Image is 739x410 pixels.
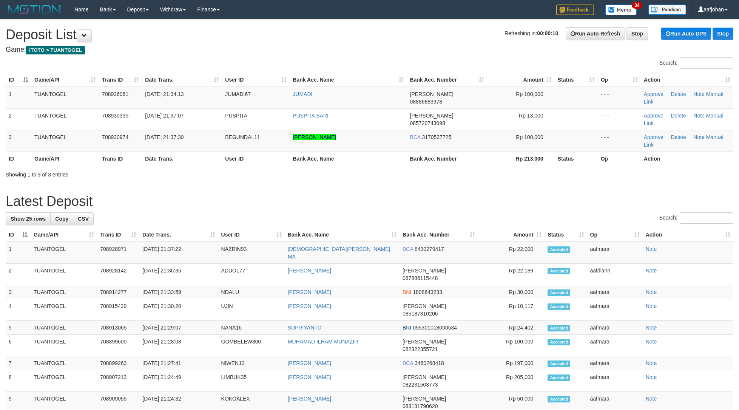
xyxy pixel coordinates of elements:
th: Status: activate to sort column ascending [555,73,598,87]
td: NIWEN12 [218,356,285,370]
span: Refreshing in: [504,30,558,36]
span: Copy 055301018000534 to clipboard [413,325,457,331]
span: Copy 085187810206 to clipboard [403,311,438,317]
span: BCA [410,134,421,140]
input: Search: [680,212,733,224]
td: [DATE] 21:29:07 [139,321,218,335]
td: 7 [6,356,31,370]
td: TUANTOGEL [31,108,99,130]
th: Bank Acc. Number [407,152,487,166]
div: Showing 1 to 3 of 3 entries [6,168,302,178]
th: Bank Acc. Number: activate to sort column ascending [407,73,487,87]
td: Rp 10,117 [478,299,545,321]
th: Action: activate to sort column ascending [641,73,733,87]
td: Rp 100,000 [478,335,545,356]
a: MUHAMAD ILHAM MUNAZIR [288,339,358,345]
td: 708914277 [97,285,139,299]
td: TUANTOGEL [31,356,97,370]
th: Status: activate to sort column ascending [545,228,587,242]
td: Rp 24,402 [478,321,545,335]
a: [PERSON_NAME] [288,374,331,380]
td: aafmara [587,242,643,264]
span: 708930335 [102,113,128,119]
td: [DATE] 21:30:20 [139,299,218,321]
td: 2 [6,264,31,285]
td: TUANTOGEL [31,321,97,335]
th: User ID: activate to sort column ascending [222,73,290,87]
span: [DATE] 21:37:30 [145,134,184,140]
span: Accepted [548,246,570,253]
td: TUANTOGEL [31,285,97,299]
a: SUPRIYANTO [288,325,322,331]
span: Show 25 rows [11,216,46,222]
th: User ID [222,152,290,166]
td: aafmara [587,285,643,299]
a: [PERSON_NAME] [288,396,331,402]
td: aafmara [587,356,643,370]
span: BCA [403,246,413,252]
span: Accepted [548,268,570,274]
td: 4 [6,299,31,321]
td: LIMBUK35 [218,370,285,392]
td: [DATE] 21:36:35 [139,264,218,285]
span: BEGUNDAL11 [225,134,260,140]
span: [PERSON_NAME] [403,303,446,309]
h1: Latest Deposit [6,194,733,209]
a: Stop [713,28,733,40]
a: Note [693,113,705,119]
img: MOTION_logo.png [6,4,63,15]
span: [PERSON_NAME] [403,268,446,274]
th: Action: activate to sort column ascending [643,228,733,242]
td: NANA16 [218,321,285,335]
a: Note [646,396,657,402]
span: Copy 3170537725 to clipboard [422,134,451,140]
td: Rp 30,000 [478,285,545,299]
a: Note [693,91,705,97]
a: Note [646,246,657,252]
td: 5 [6,321,31,335]
img: Feedback.jpg [556,5,594,15]
label: Search: [659,57,733,69]
span: 708926061 [102,91,128,97]
span: [PERSON_NAME] [403,339,446,345]
span: Rp 100,000 [516,91,543,97]
td: TUANTOGEL [31,87,99,109]
a: Note [646,268,657,274]
td: [DATE] 21:28:08 [139,335,218,356]
td: - - - [598,130,641,152]
td: 708907213 [97,370,139,392]
a: [PERSON_NAME] [293,134,336,140]
th: Amount: activate to sort column ascending [478,228,545,242]
a: JUMADI [293,91,312,97]
span: [PERSON_NAME] [410,113,454,119]
th: Game/API: activate to sort column ascending [31,73,99,87]
td: aafmara [587,370,643,392]
a: Show 25 rows [6,212,51,225]
td: TUANTOGEL [31,370,97,392]
span: Rp 100,000 [516,134,543,140]
a: Note [646,339,657,345]
th: ID [6,152,31,166]
a: PUSPITA SARI [293,113,329,119]
a: Run Auto-Refresh [566,27,625,40]
span: Accepted [548,303,570,310]
img: panduan.png [648,5,686,15]
a: Approve [644,113,663,119]
th: Date Trans. [142,152,222,166]
th: Rp 213.000 [487,152,555,166]
span: [PERSON_NAME] [410,91,454,97]
a: Approve [644,134,663,140]
td: NDALU [218,285,285,299]
a: [PERSON_NAME] [288,360,331,366]
td: [DATE] 21:33:59 [139,285,218,299]
a: Manual Link [644,113,724,126]
th: Bank Acc. Name: activate to sort column ascending [290,73,407,87]
th: Trans ID: activate to sort column ascending [97,228,139,242]
td: aafmara [587,321,643,335]
td: TUANTOGEL [31,335,97,356]
th: Date Trans.: activate to sort column ascending [142,73,222,87]
th: Trans ID [99,152,142,166]
td: NAZRIN93 [218,242,285,264]
span: CSV [78,216,89,222]
a: Note [646,374,657,380]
